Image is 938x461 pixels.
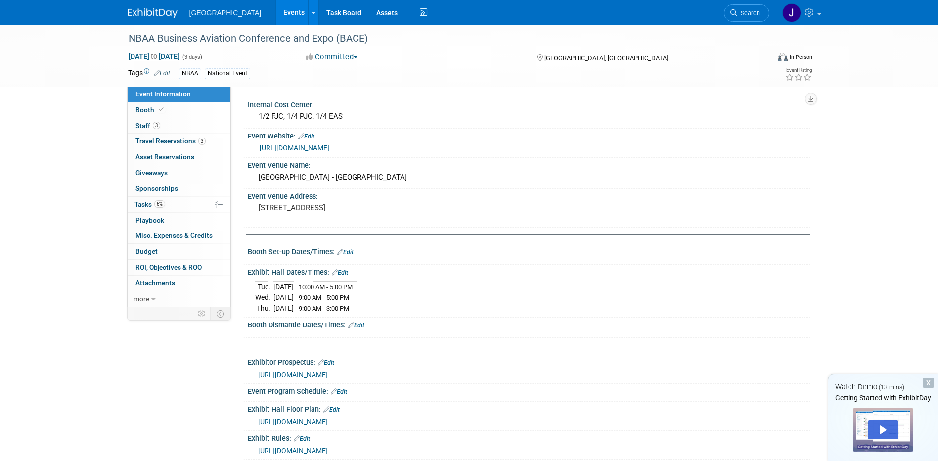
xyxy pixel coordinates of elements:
[159,107,164,112] i: Booth reservation complete
[128,244,230,259] a: Budget
[323,406,340,413] a: Edit
[255,292,273,303] td: Wed.
[348,322,364,329] a: Edit
[128,213,230,228] a: Playbook
[179,68,201,79] div: NBAA
[248,158,810,170] div: Event Venue Name:
[711,51,813,66] div: Event Format
[135,90,191,98] span: Event Information
[181,54,202,60] span: (3 days)
[248,189,810,201] div: Event Venue Address:
[135,263,202,271] span: ROI, Objectives & ROO
[331,388,347,395] a: Edit
[294,435,310,442] a: Edit
[737,9,760,17] span: Search
[128,149,230,165] a: Asset Reservations
[205,68,250,79] div: National Event
[828,393,938,403] div: Getting Started with ExhibitDay
[248,384,810,397] div: Event Program Schedule:
[273,292,294,303] td: [DATE]
[318,359,334,366] a: Edit
[135,247,158,255] span: Budget
[193,307,211,320] td: Personalize Event Tab Strip
[128,197,230,212] a: Tasks6%
[128,52,180,61] span: [DATE] [DATE]
[154,200,165,208] span: 6%
[258,418,328,426] a: [URL][DOMAIN_NAME]
[255,281,273,292] td: Tue.
[248,318,810,330] div: Booth Dismantle Dates/Times:
[135,184,178,192] span: Sponsorships
[248,129,810,141] div: Event Website:
[248,402,810,415] div: Exhibit Hall Floor Plan:
[135,153,194,161] span: Asset Reservations
[198,138,206,145] span: 3
[135,122,160,130] span: Staff
[128,8,178,18] img: ExhibitDay
[782,3,801,22] img: Julie Hanson
[260,144,329,152] a: [URL][DOMAIN_NAME]
[248,97,810,110] div: Internal Cost Center:
[135,169,168,177] span: Giveaways
[303,52,361,62] button: Committed
[868,420,898,439] div: Play
[128,291,230,307] a: more
[273,281,294,292] td: [DATE]
[337,249,354,256] a: Edit
[128,181,230,196] a: Sponsorships
[778,53,788,61] img: Format-Inperson.png
[785,68,812,73] div: Event Rating
[135,231,213,239] span: Misc. Expenses & Credits
[248,265,810,277] div: Exhibit Hall Dates/Times:
[258,447,328,455] a: [URL][DOMAIN_NAME]
[149,52,159,60] span: to
[135,279,175,287] span: Attachments
[299,283,353,291] span: 10:00 AM - 5:00 PM
[128,102,230,118] a: Booth
[879,384,904,391] span: (13 mins)
[248,431,810,444] div: Exhibit Rules:
[128,260,230,275] a: ROI, Objectives & ROO
[332,269,348,276] a: Edit
[258,371,328,379] a: [URL][DOMAIN_NAME]
[135,106,166,114] span: Booth
[189,9,262,17] span: [GEOGRAPHIC_DATA]
[828,382,938,392] div: Watch Demo
[125,30,755,47] div: NBAA Business Aviation Conference and Expo (BACE)
[255,303,273,314] td: Thu.
[128,165,230,181] a: Giveaways
[128,68,170,79] td: Tags
[255,109,803,124] div: 1/2 FJC, 1/4 PJC, 1/4 EAS
[544,54,668,62] span: [GEOGRAPHIC_DATA], [GEOGRAPHIC_DATA]
[128,87,230,102] a: Event Information
[298,133,314,140] a: Edit
[789,53,812,61] div: In-Person
[299,305,349,312] span: 9:00 AM - 3:00 PM
[128,118,230,134] a: Staff3
[153,122,160,129] span: 3
[210,307,230,320] td: Toggle Event Tabs
[154,70,170,77] a: Edit
[923,378,934,388] div: Dismiss
[135,137,206,145] span: Travel Reservations
[134,200,165,208] span: Tasks
[299,294,349,301] span: 9:00 AM - 5:00 PM
[248,355,810,368] div: Exhibitor Prospectus:
[135,216,164,224] span: Playbook
[724,4,769,22] a: Search
[273,303,294,314] td: [DATE]
[255,170,803,185] div: [GEOGRAPHIC_DATA] - [GEOGRAPHIC_DATA]
[134,295,149,303] span: more
[259,203,471,212] pre: [STREET_ADDRESS]
[128,276,230,291] a: Attachments
[248,244,810,257] div: Booth Set-up Dates/Times:
[128,134,230,149] a: Travel Reservations3
[128,228,230,243] a: Misc. Expenses & Credits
